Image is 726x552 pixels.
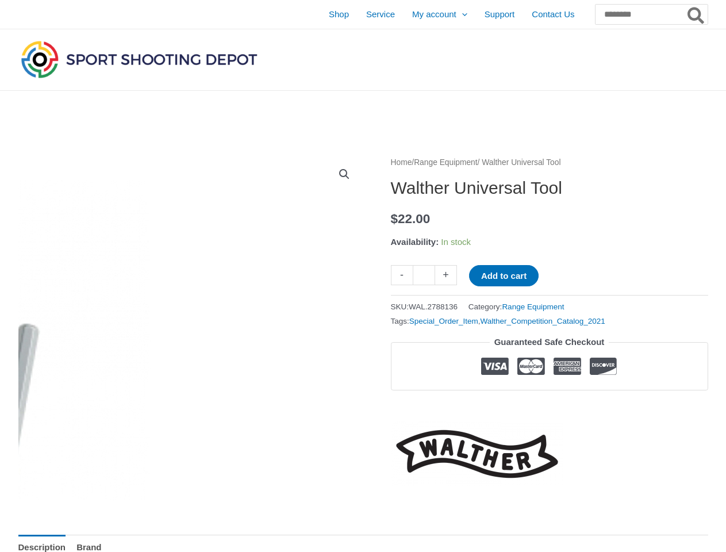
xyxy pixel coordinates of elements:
span: Category: [468,300,564,314]
a: Special_Order_Item [409,317,478,325]
img: Sport Shooting Depot [18,38,260,80]
span: Availability: [391,237,439,247]
a: Home [391,158,412,167]
span: $ [391,212,398,226]
nav: Breadcrumb [391,155,708,170]
h1: Walther Universal Tool [391,178,708,198]
iframe: Customer reviews powered by Trustpilot [391,399,708,413]
legend: Guaranteed Safe Checkout [490,334,609,350]
span: In stock [441,237,471,247]
button: Add to cart [469,265,539,286]
a: Range Equipment [414,158,477,167]
span: SKU: [391,300,458,314]
button: Search [685,5,708,24]
a: Walther [391,421,563,486]
a: Walther_Competition_Catalog_2021 [481,317,605,325]
a: - [391,265,413,285]
input: Product quantity [413,265,435,285]
a: View full-screen image gallery [334,164,355,185]
bdi: 22.00 [391,212,431,226]
a: + [435,265,457,285]
span: WAL.2788136 [409,302,458,311]
a: Range Equipment [502,302,564,311]
span: Tags: , [391,314,605,328]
